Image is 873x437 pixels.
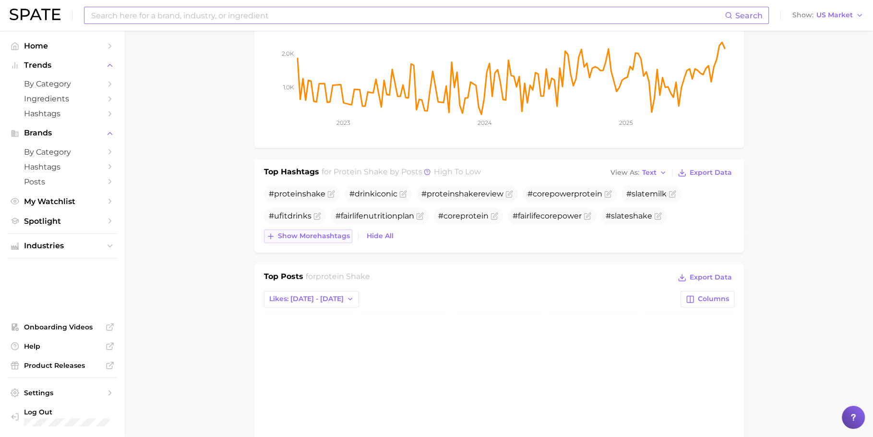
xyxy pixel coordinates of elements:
[10,9,60,20] img: SPATE
[416,212,424,220] button: Flag as miscategorized or irrelevant
[604,190,612,198] button: Flag as miscategorized or irrelevant
[24,242,101,250] span: Industries
[364,230,396,243] button: Hide All
[24,41,101,50] span: Home
[610,170,639,175] span: View As
[24,388,101,397] span: Settings
[278,232,350,240] span: Show more hashtags
[8,405,117,430] a: Log out. Currently logged in with e-mail jenny.zeng@spate.nyc.
[438,211,489,220] span: #core
[8,339,117,353] a: Help
[269,211,311,220] span: #ufitdrinks
[698,295,729,303] span: Columns
[8,320,117,334] a: Onboarding Videos
[264,291,359,307] button: Likes: [DATE] - [DATE]
[735,11,763,20] span: Search
[792,12,813,18] span: Show
[24,408,109,416] span: Log Out
[513,211,582,220] span: #fairlifecorepower
[367,232,394,240] span: Hide All
[8,214,117,229] a: Spotlight
[334,167,388,176] span: protein shake
[269,295,344,303] span: Likes: [DATE] - [DATE]
[264,271,303,285] h1: Top Posts
[24,342,101,351] span: Help
[654,212,662,220] button: Flag as miscategorized or irrelevant
[264,230,352,243] button: Show morehashtags
[24,147,101,157] span: by Category
[24,94,101,103] span: Ingredients
[477,119,491,126] tspan: 2024
[690,273,732,281] span: Export Data
[283,84,294,91] tspan: 1.0k
[316,272,370,281] span: protein shake
[302,189,325,198] span: shake
[527,189,602,198] span: #corepower
[669,190,676,198] button: Flag as miscategorized or irrelevant
[24,109,101,118] span: Hashtags
[8,358,117,373] a: Product Releases
[335,211,414,220] span: #fairlifenutritionplan
[8,76,117,91] a: by Category
[264,166,319,180] h1: Top Hashtags
[8,58,117,73] button: Trends
[24,217,101,226] span: Spotlight
[606,211,652,220] span: #slate
[490,212,498,220] button: Flag as miscategorized or irrelevant
[427,189,455,198] span: protein
[282,49,294,57] tspan: 2.0k
[608,167,670,179] button: View AsText
[24,177,101,186] span: Posts
[322,166,481,180] h2: for by Posts
[8,38,117,53] a: Home
[24,61,101,70] span: Trends
[505,190,513,198] button: Flag as miscategorized or irrelevant
[8,194,117,209] a: My Watchlist
[24,323,101,331] span: Onboarding Videos
[327,190,335,198] button: Flag as miscategorized or irrelevant
[8,106,117,121] a: Hashtags
[574,189,602,198] span: protein
[434,167,481,176] span: high to low
[8,239,117,253] button: Industries
[274,189,302,198] span: protein
[8,91,117,106] a: Ingredients
[24,361,101,370] span: Product Releases
[619,119,633,126] tspan: 2025
[642,170,657,175] span: Text
[399,190,407,198] button: Flag as miscategorized or irrelevant
[8,174,117,189] a: Posts
[681,291,734,307] button: Columns
[24,162,101,171] span: Hashtags
[626,189,667,198] span: #slatemilk
[269,189,325,198] span: #
[790,9,866,22] button: ShowUS Market
[460,211,489,220] span: protein
[313,212,321,220] button: Flag as miscategorized or irrelevant
[90,7,725,24] input: Search here for a brand, industry, or ingredient
[8,126,117,140] button: Brands
[816,12,853,18] span: US Market
[421,189,503,198] span: # review
[8,159,117,174] a: Hashtags
[24,129,101,137] span: Brands
[349,189,397,198] span: #drinkiconic
[675,166,734,180] button: Export Data
[8,386,117,400] a: Settings
[306,271,370,285] h2: for
[24,79,101,88] span: by Category
[675,271,734,284] button: Export Data
[629,211,652,220] span: shake
[336,119,350,126] tspan: 2023
[24,197,101,206] span: My Watchlist
[455,189,478,198] span: shake
[8,145,117,159] a: by Category
[584,212,591,220] button: Flag as miscategorized or irrelevant
[690,169,732,177] span: Export Data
